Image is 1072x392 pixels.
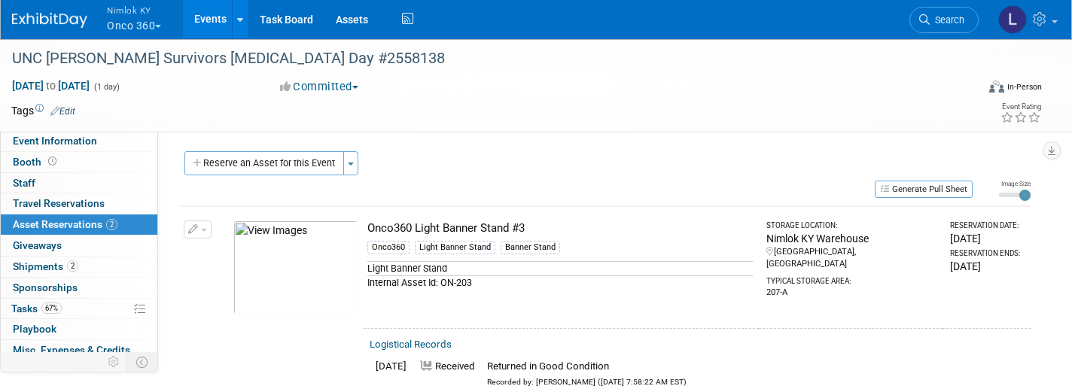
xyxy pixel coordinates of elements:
div: In-Person [1007,81,1042,93]
img: View Images [233,220,358,315]
a: Tasks67% [1,299,157,319]
div: Internal Asset Id: ON-203 [367,275,753,290]
span: 2 [67,260,78,272]
div: Returned in Good Condition [487,360,687,374]
span: 67% [41,302,62,314]
a: Giveaways [1,236,157,256]
div: Onco360 [367,241,410,254]
a: Shipments2 [1,257,157,277]
td: Personalize Event Tab Strip [101,352,127,372]
span: to [44,80,58,92]
div: [DATE] [950,231,1025,246]
div: Reservation Ends: [950,248,1025,259]
div: 207-A [766,287,936,299]
div: Nimlok KY Warehouse [766,231,936,246]
a: Logistical Records [370,339,452,350]
a: Sponsorships [1,278,157,298]
span: Tasks [11,302,62,315]
span: Travel Reservations [13,197,105,209]
img: Luc Schaefer [998,5,1027,34]
div: [DATE] [950,259,1025,274]
div: Recorded by: [PERSON_NAME] ([DATE] 7:58:22 AM EST) [487,374,687,388]
a: Misc. Expenses & Credits [1,340,157,360]
a: Booth [1,152,157,172]
td: Received [413,357,481,391]
span: Event Information [13,135,97,147]
span: Asset Reservations [13,218,117,230]
span: (1 day) [93,82,120,92]
span: Booth [13,156,59,168]
td: [DATE] [370,357,413,391]
a: Travel Reservations [1,193,157,214]
div: Storage Location: [766,220,936,231]
span: Giveaways [13,239,62,251]
span: Booth not reserved yet [45,156,59,167]
div: UNC [PERSON_NAME] Survivors [MEDICAL_DATA] Day #2558138 [7,45,954,72]
a: Playbook [1,319,157,339]
img: Format-Inperson.png [989,81,1004,93]
div: [GEOGRAPHIC_DATA], [GEOGRAPHIC_DATA] [766,246,936,270]
td: Toggle Event Tabs [127,352,158,372]
span: Sponsorships [13,281,78,293]
div: Reservation Date: [950,220,1025,231]
span: Playbook [13,323,56,335]
div: Event Rating [1000,103,1041,111]
div: Image Size [999,179,1031,188]
button: Reserve an Asset for this Event [184,151,344,175]
span: 2 [106,219,117,230]
img: ExhibitDay [12,13,87,28]
div: Banner Stand [501,241,560,254]
a: Asset Reservations2 [1,214,157,235]
button: Committed [275,79,364,95]
span: Shipments [13,260,78,272]
a: Search [909,7,979,33]
a: Staff [1,173,157,193]
span: Staff [13,177,35,189]
div: Light Banner Stand [415,241,495,254]
span: [DATE] [DATE] [11,79,90,93]
button: Generate Pull Sheet [875,181,973,198]
span: Misc. Expenses & Credits [13,344,130,356]
a: Edit [50,106,75,117]
td: Tags [11,103,75,118]
div: Onco360 Light Banner Stand #3 [367,220,753,236]
a: Event Information [1,131,157,151]
div: Typical Storage Area: [766,270,936,287]
span: Search [930,14,964,26]
div: Event Format [889,78,1042,101]
span: Nimlok KY [107,2,161,18]
div: Light Banner Stand [367,261,753,275]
